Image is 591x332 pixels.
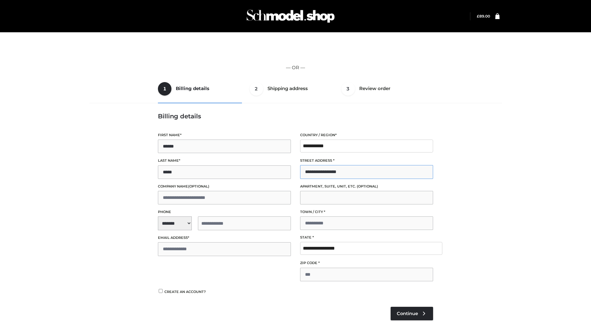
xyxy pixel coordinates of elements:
h3: Billing details [158,113,433,120]
a: £89.00 [477,14,490,18]
label: Apartment, suite, unit, etc. [300,184,433,189]
a: Continue [391,307,433,320]
label: Town / City [300,209,433,215]
label: Country / Region [300,132,433,138]
span: (optional) [357,184,378,188]
input: Create an account? [158,289,163,293]
label: Email address [158,235,291,241]
span: Create an account? [164,290,206,294]
img: Schmodel Admin 964 [244,4,337,28]
span: £ [477,14,479,18]
p: — OR — [91,64,500,72]
label: First name [158,132,291,138]
label: State [300,235,433,240]
label: Last name [158,158,291,164]
label: ZIP Code [300,260,433,266]
iframe: Secure express checkout frame [90,41,501,58]
label: Company name [158,184,291,189]
span: Continue [397,311,418,316]
label: Phone [158,209,291,215]
label: Street address [300,158,433,164]
bdi: 89.00 [477,14,490,18]
span: (optional) [188,184,209,188]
